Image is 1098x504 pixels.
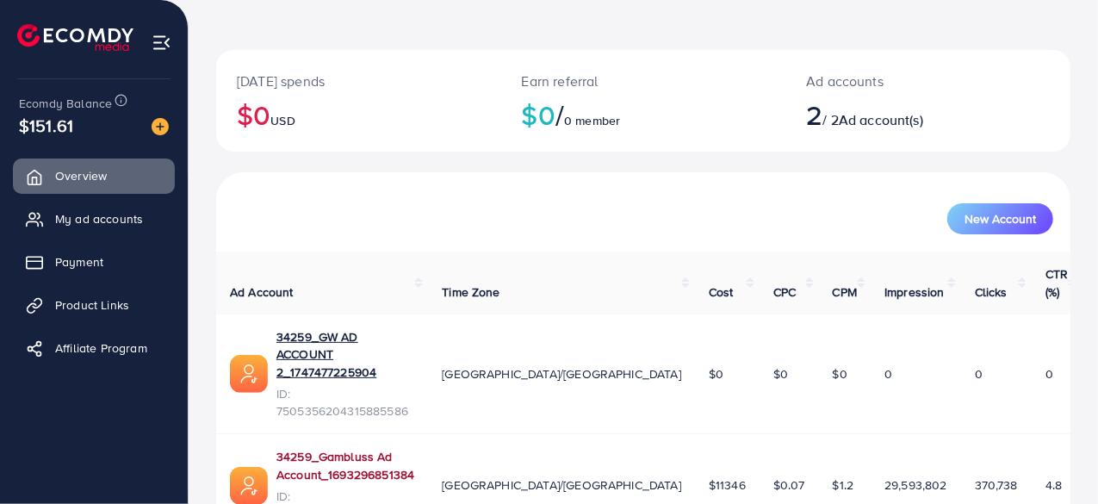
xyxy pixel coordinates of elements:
span: Affiliate Program [55,339,147,357]
span: / [555,95,564,134]
img: logo [17,24,133,51]
p: [DATE] spends [237,71,481,91]
span: 370,738 [975,476,1018,494]
span: 0 [884,365,892,383]
span: My ad accounts [55,210,143,227]
a: 34259_Gambluss Ad Account_1693296851384 [276,448,414,483]
span: Overview [55,167,107,184]
span: ID: 7505356204315885586 [276,385,414,420]
img: menu [152,33,171,53]
span: 2 [806,95,822,134]
span: $0 [773,365,788,383]
span: Cost [709,283,734,301]
span: $151.61 [19,113,73,138]
a: Overview [13,159,175,193]
span: New Account [965,213,1036,225]
span: 29,593,802 [884,476,947,494]
a: Affiliate Program [13,331,175,365]
h2: $0 [237,98,481,131]
span: Ecomdy Balance [19,95,112,112]
span: CPM [833,283,857,301]
span: Product Links [55,296,129,314]
h2: / 2 [806,98,978,131]
button: New Account [947,203,1053,234]
p: Ad accounts [806,71,978,91]
span: $0.07 [773,476,805,494]
span: Ad account(s) [839,110,923,129]
img: ic-ads-acc.e4c84228.svg [230,355,268,393]
span: Clicks [975,283,1008,301]
span: Impression [884,283,945,301]
span: Time Zone [442,283,499,301]
a: 34259_GW AD ACCOUNT 2_1747477225904 [276,328,414,381]
span: $1.2 [833,476,854,494]
a: Payment [13,245,175,279]
span: [GEOGRAPHIC_DATA]/[GEOGRAPHIC_DATA] [442,476,681,494]
span: USD [270,112,295,129]
span: 0 [1045,365,1053,383]
span: CTR (%) [1045,265,1068,300]
span: [GEOGRAPHIC_DATA]/[GEOGRAPHIC_DATA] [442,365,681,383]
a: My ad accounts [13,202,175,236]
span: Payment [55,253,103,271]
span: $11346 [709,476,746,494]
p: Earn referral [522,71,766,91]
span: $0 [833,365,847,383]
iframe: Chat [1025,426,1085,491]
img: image [152,118,169,135]
span: Ad Account [230,283,294,301]
span: CPC [773,283,796,301]
h2: $0 [522,98,766,131]
span: 0 member [564,112,620,129]
span: 0 [975,365,983,383]
a: Product Links [13,288,175,322]
span: $0 [709,365,723,383]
